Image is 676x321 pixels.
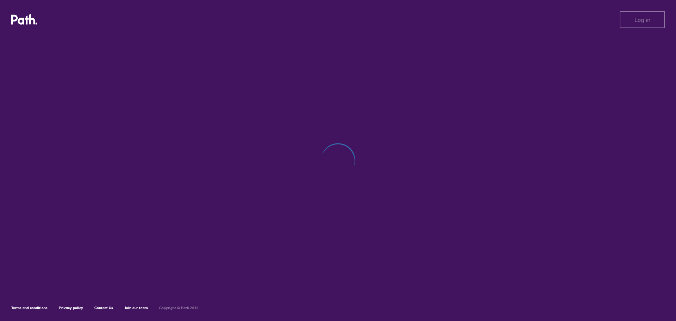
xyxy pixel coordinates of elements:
[634,17,650,23] span: Log in
[159,306,199,310] h6: Copyright © Path 2018
[59,305,83,310] a: Privacy policy
[94,305,113,310] a: Contact Us
[620,11,665,28] button: Log in
[11,305,48,310] a: Terms and conditions
[124,305,148,310] a: Join our team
